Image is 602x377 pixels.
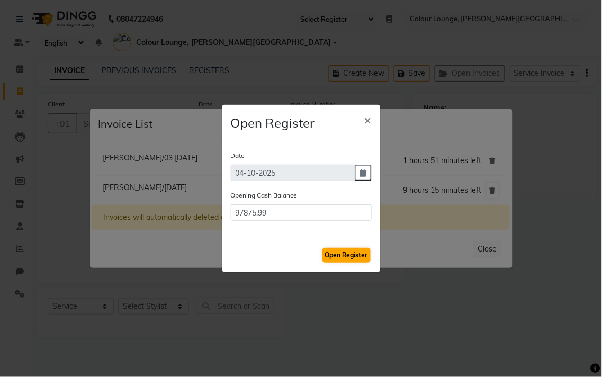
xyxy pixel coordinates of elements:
label: Opening Cash Balance [231,191,298,200]
span: × [364,112,372,128]
label: Date [231,151,245,160]
button: Open Register [322,248,371,263]
button: Close [356,105,380,134]
h4: Open Register [231,113,315,132]
input: Amount [231,204,372,221]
